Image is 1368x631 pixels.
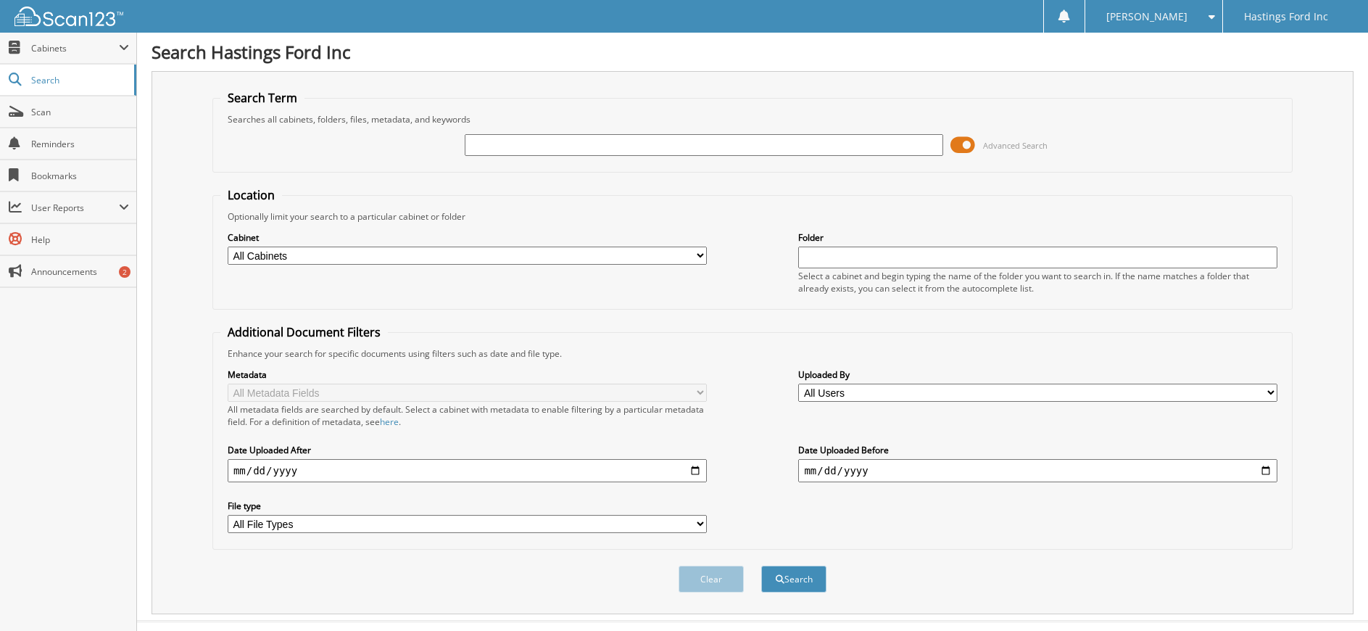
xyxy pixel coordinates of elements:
[31,74,127,86] span: Search
[798,368,1277,381] label: Uploaded By
[220,113,1285,125] div: Searches all cabinets, folders, files, metadata, and keywords
[798,459,1277,482] input: end
[228,459,707,482] input: start
[31,234,129,246] span: Help
[31,138,129,150] span: Reminders
[220,210,1285,223] div: Optionally limit your search to a particular cabinet or folder
[1296,561,1368,631] iframe: Chat Widget
[228,368,707,381] label: Metadata
[31,106,129,118] span: Scan
[220,90,304,106] legend: Search Term
[31,42,119,54] span: Cabinets
[798,270,1277,294] div: Select a cabinet and begin typing the name of the folder you want to search in. If the name match...
[761,566,826,593] button: Search
[31,170,129,182] span: Bookmarks
[31,265,129,278] span: Announcements
[119,266,130,278] div: 2
[228,403,707,428] div: All metadata fields are searched by default. Select a cabinet with metadata to enable filtering b...
[152,40,1354,64] h1: Search Hastings Ford Inc
[228,444,707,456] label: Date Uploaded After
[798,231,1277,244] label: Folder
[31,202,119,214] span: User Reports
[380,416,399,428] a: here
[220,187,282,203] legend: Location
[220,324,388,340] legend: Additional Document Filters
[228,500,707,512] label: File type
[983,140,1048,151] span: Advanced Search
[1244,12,1328,21] span: Hastings Ford Inc
[220,347,1285,360] div: Enhance your search for specific documents using filters such as date and file type.
[798,444,1277,456] label: Date Uploaded Before
[228,231,707,244] label: Cabinet
[14,7,123,26] img: scan123-logo-white.svg
[1106,12,1187,21] span: [PERSON_NAME]
[679,566,744,593] button: Clear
